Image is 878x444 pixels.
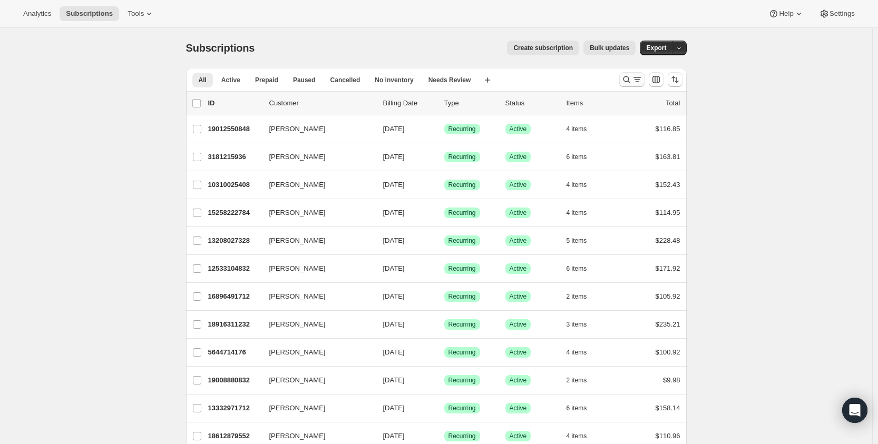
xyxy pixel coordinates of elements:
[383,320,405,328] span: [DATE]
[383,125,405,133] span: [DATE]
[567,345,599,360] button: 4 items
[448,264,476,273] span: Recurring
[567,348,587,357] span: 4 items
[208,180,261,190] p: 10310025408
[263,260,368,277] button: [PERSON_NAME]
[208,401,680,416] div: 13332971712[PERSON_NAME][DATE]SuccessRecurringSuccessActive6 items$158.14
[510,125,527,133] span: Active
[656,404,680,412] span: $158.14
[255,76,278,84] span: Prepaid
[567,205,599,220] button: 4 items
[663,376,680,384] span: $9.98
[448,432,476,440] span: Recurring
[510,181,527,189] span: Active
[208,429,680,443] div: 18612879552[PERSON_NAME][DATE]SuccessRecurringSuccessActive4 items$110.96
[510,153,527,161] span: Active
[656,181,680,189] span: $152.43
[383,264,405,272] span: [DATE]
[186,42,255,54] span: Subscriptions
[269,347,326,358] span: [PERSON_NAME]
[269,319,326,330] span: [PERSON_NAME]
[199,76,207,84] span: All
[383,376,405,384] span: [DATE]
[208,152,261,162] p: 3181215936
[842,398,867,423] div: Open Intercom Messenger
[263,232,368,249] button: [PERSON_NAME]
[269,263,326,274] span: [PERSON_NAME]
[383,153,405,161] span: [DATE]
[383,209,405,216] span: [DATE]
[830,9,855,18] span: Settings
[208,373,680,388] div: 19008880832[PERSON_NAME][DATE]SuccessRecurringSuccessActive2 items$9.98
[567,150,599,164] button: 6 items
[208,235,261,246] p: 13208027328
[263,372,368,389] button: [PERSON_NAME]
[779,9,793,18] span: Help
[269,98,375,108] p: Customer
[567,404,587,412] span: 6 items
[269,208,326,218] span: [PERSON_NAME]
[656,153,680,161] span: $163.81
[646,44,666,52] span: Export
[269,235,326,246] span: [PERSON_NAME]
[208,124,261,134] p: 19012550848
[269,124,326,134] span: [PERSON_NAME]
[567,181,587,189] span: 4 items
[208,403,261,413] p: 13332971712
[208,233,680,248] div: 13208027328[PERSON_NAME][DATE]SuccessRecurringSuccessActive5 items$228.48
[23,9,51,18] span: Analytics
[513,44,573,52] span: Create subscription
[640,41,672,55] button: Export
[448,292,476,301] span: Recurring
[208,205,680,220] div: 15258222784[PERSON_NAME][DATE]SuccessRecurringSuccessActive4 items$114.95
[383,404,405,412] span: [DATE]
[510,292,527,301] span: Active
[448,376,476,384] span: Recurring
[263,121,368,137] button: [PERSON_NAME]
[656,209,680,216] span: $114.95
[567,98,619,108] div: Items
[448,125,476,133] span: Recurring
[383,348,405,356] span: [DATE]
[567,125,587,133] span: 4 items
[208,98,680,108] div: IDCustomerBilling DateTypeStatusItemsTotal
[121,6,161,21] button: Tools
[567,236,587,245] span: 5 items
[60,6,119,21] button: Subscriptions
[263,204,368,221] button: [PERSON_NAME]
[263,288,368,305] button: [PERSON_NAME]
[590,44,629,52] span: Bulk updates
[656,432,680,440] span: $110.96
[448,181,476,189] span: Recurring
[269,152,326,162] span: [PERSON_NAME]
[428,76,471,84] span: Needs Review
[383,181,405,189] span: [DATE]
[656,125,680,133] span: $116.85
[208,319,261,330] p: 18916311232
[567,153,587,161] span: 6 items
[567,320,587,329] span: 3 items
[649,72,664,87] button: Customize table column order and visibility
[208,347,261,358] p: 5644714176
[208,208,261,218] p: 15258222784
[269,291,326,302] span: [PERSON_NAME]
[656,348,680,356] span: $100.92
[567,432,587,440] span: 4 items
[813,6,861,21] button: Settings
[510,209,527,217] span: Active
[567,261,599,276] button: 6 items
[66,9,113,18] span: Subscriptions
[269,403,326,413] span: [PERSON_NAME]
[208,98,261,108] p: ID
[479,73,496,87] button: Create new view
[263,176,368,193] button: [PERSON_NAME]
[383,98,436,108] p: Billing Date
[208,375,261,386] p: 19008880832
[510,376,527,384] span: Active
[656,236,680,244] span: $228.48
[619,72,645,87] button: Search and filter results
[17,6,57,21] button: Analytics
[567,264,587,273] span: 6 items
[208,261,680,276] div: 12533104832[PERSON_NAME][DATE]SuccessRecurringSuccessActive6 items$171.92
[510,236,527,245] span: Active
